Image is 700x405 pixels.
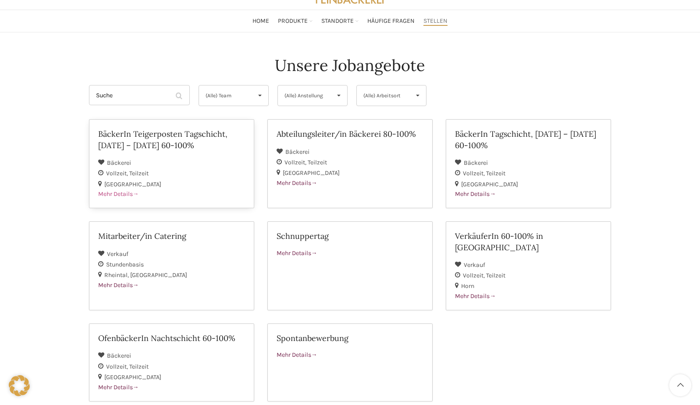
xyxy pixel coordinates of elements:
span: Produkte [278,17,308,25]
a: BäckerIn Teigerposten Tagschicht, [DATE] – [DATE] 60-100% Bäckerei Vollzeit Teilzeit [GEOGRAPHIC_... [89,119,254,208]
span: Teilzeit [129,363,149,370]
span: Mehr Details [277,179,317,187]
h2: BäckerIn Tagschicht, [DATE] – [DATE] 60-100% [455,128,602,150]
span: Teilzeit [129,170,149,177]
a: Häufige Fragen [367,12,415,30]
h2: BäckerIn Teigerposten Tagschicht, [DATE] – [DATE] 60-100% [98,128,245,150]
span: Stellen [423,17,448,25]
span: Vollzeit [106,363,129,370]
span: Bäckerei [107,159,131,167]
a: OfenbäckerIn Nachtschicht 60-100% Bäckerei Vollzeit Teilzeit [GEOGRAPHIC_DATA] Mehr Details [89,323,254,401]
a: Schnuppertag Mehr Details [267,221,433,310]
a: Spontanbewerbung Mehr Details [267,323,433,401]
h4: Unsere Jobangebote [275,54,425,76]
span: Vollzeit [463,170,486,177]
span: Mehr Details [277,351,317,359]
span: Mehr Details [98,190,139,198]
span: Mehr Details [277,249,317,257]
span: [GEOGRAPHIC_DATA] [461,181,518,188]
span: Mehr Details [455,190,496,198]
span: Stundenbasis [106,261,144,268]
h2: Abteilungsleiter/in Bäckerei 80-100% [277,128,423,139]
a: Abteilungsleiter/in Bäckerei 80-100% Bäckerei Vollzeit Teilzeit [GEOGRAPHIC_DATA] Mehr Details [267,119,433,208]
span: Home [252,17,269,25]
span: Mehr Details [98,281,139,289]
span: Mehr Details [98,384,139,391]
span: Mehr Details [455,292,496,300]
a: Scroll to top button [669,374,691,396]
h2: Spontanbewerbung [277,333,423,344]
span: Bäckerei [464,159,488,167]
div: Main navigation [85,12,616,30]
span: Verkauf [107,250,128,258]
h2: Mitarbeiter/in Catering [98,231,245,242]
span: Vollzeit [106,170,129,177]
span: [GEOGRAPHIC_DATA] [104,181,161,188]
span: Bäckerei [107,352,131,359]
span: Bäckerei [285,148,309,156]
span: ▾ [252,85,268,106]
a: VerkäuferIn 60-100% in [GEOGRAPHIC_DATA] Verkauf Vollzeit Teilzeit Horn Mehr Details [446,221,611,310]
span: Häufige Fragen [367,17,415,25]
span: [GEOGRAPHIC_DATA] [283,169,340,177]
a: Produkte [278,12,313,30]
span: Standorte [321,17,354,25]
h2: VerkäuferIn 60-100% in [GEOGRAPHIC_DATA] [455,231,602,252]
span: Verkauf [464,261,485,269]
span: Teilzeit [308,159,327,166]
span: Teilzeit [486,170,505,177]
span: Horn [461,282,474,290]
h2: Schnuppertag [277,231,423,242]
a: Mitarbeiter/in Catering Verkauf Stundenbasis Rheintal [GEOGRAPHIC_DATA] Mehr Details [89,221,254,310]
h2: OfenbäckerIn Nachtschicht 60-100% [98,333,245,344]
input: Suche [89,85,190,105]
a: Stellen [423,12,448,30]
span: Vollzeit [463,272,486,279]
span: (Alle) Anstellung [284,85,326,106]
span: Vollzeit [284,159,308,166]
span: Teilzeit [486,272,505,279]
a: Home [252,12,269,30]
span: (Alle) Team [206,85,247,106]
span: [GEOGRAPHIC_DATA] [130,271,187,279]
a: BäckerIn Tagschicht, [DATE] – [DATE] 60-100% Bäckerei Vollzeit Teilzeit [GEOGRAPHIC_DATA] Mehr De... [446,119,611,208]
span: Rheintal [104,271,130,279]
span: [GEOGRAPHIC_DATA] [104,373,161,381]
span: ▾ [330,85,347,106]
span: (Alle) Arbeitsort [363,85,405,106]
span: ▾ [409,85,426,106]
a: Standorte [321,12,359,30]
